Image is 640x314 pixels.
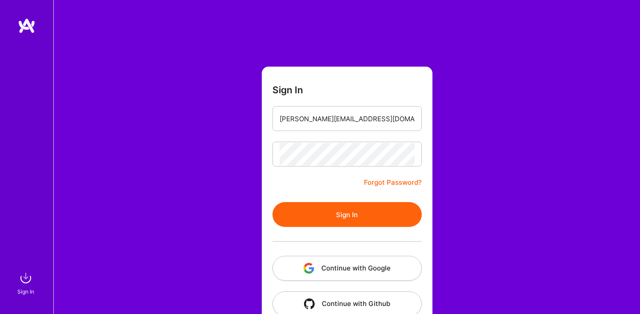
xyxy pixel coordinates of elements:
[17,269,35,287] img: sign in
[19,269,35,296] a: sign inSign In
[272,202,422,227] button: Sign In
[272,256,422,281] button: Continue with Google
[272,84,303,95] h3: Sign In
[304,263,314,274] img: icon
[364,177,422,188] a: Forgot Password?
[18,18,36,34] img: logo
[304,298,315,309] img: icon
[17,287,34,296] div: Sign In
[280,107,415,130] input: Email...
